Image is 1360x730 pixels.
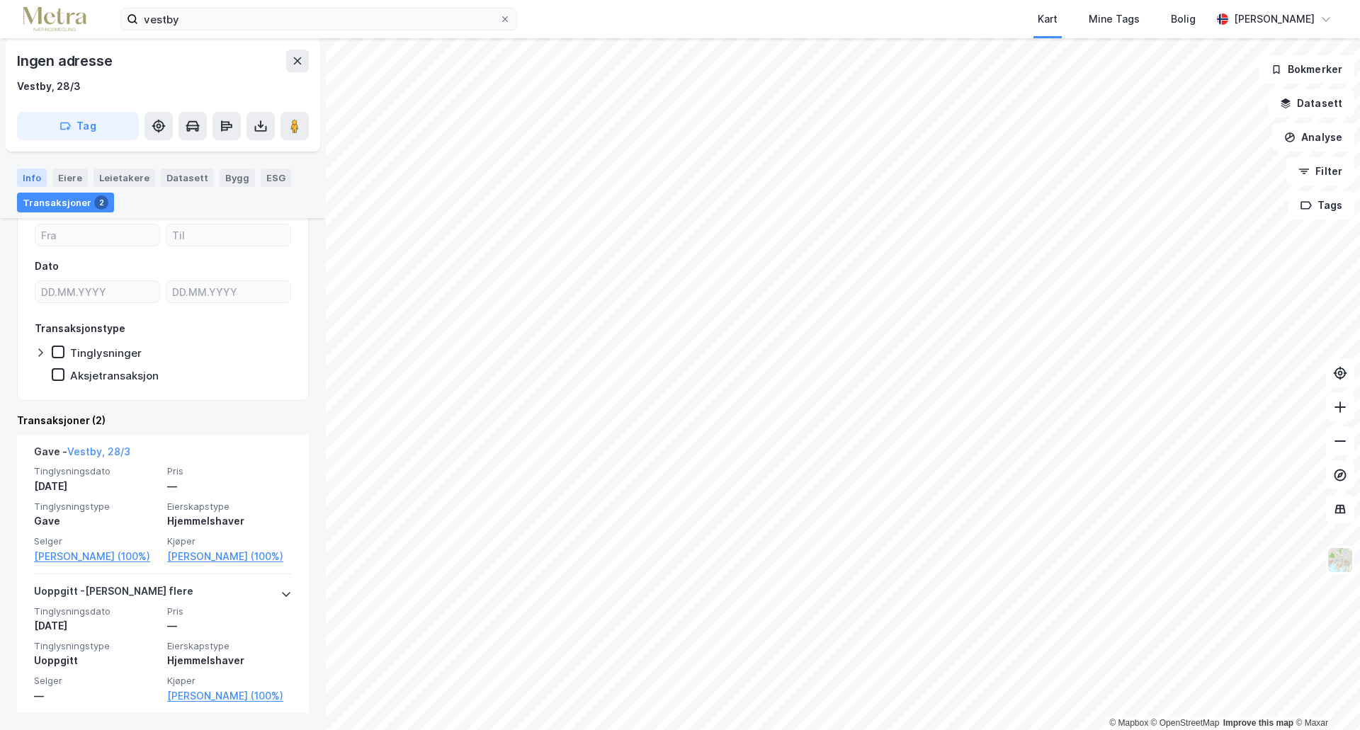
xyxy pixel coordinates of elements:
[35,320,125,337] div: Transaksjonstype
[67,445,130,457] a: Vestby, 28/3
[52,169,88,187] div: Eiere
[1109,718,1148,728] a: Mapbox
[167,605,292,617] span: Pris
[34,501,159,513] span: Tinglysningstype
[34,465,159,477] span: Tinglysningsdato
[34,640,159,652] span: Tinglysningstype
[1089,11,1140,28] div: Mine Tags
[34,548,159,565] a: [PERSON_NAME] (100%)
[167,513,292,530] div: Hjemmelshaver
[161,169,214,187] div: Datasett
[1289,662,1360,730] div: Kontrollprogram for chat
[167,652,292,669] div: Hjemmelshaver
[167,548,292,565] a: [PERSON_NAME] (100%)
[1268,89,1354,118] button: Datasett
[167,688,292,705] a: [PERSON_NAME] (100%)
[34,688,159,705] div: —
[34,675,159,687] span: Selger
[166,224,290,246] input: Til
[17,112,139,140] button: Tag
[23,7,86,32] img: metra-logo.256734c3b2bbffee19d4.png
[34,652,159,669] div: Uoppgitt
[17,193,114,212] div: Transaksjoner
[17,50,115,72] div: Ingen adresse
[34,583,193,605] div: Uoppgitt - [PERSON_NAME] flere
[35,224,159,246] input: Fra
[1288,191,1354,219] button: Tags
[1327,547,1354,574] img: Z
[167,617,292,634] div: —
[167,501,292,513] span: Eierskapstype
[1151,718,1220,728] a: OpenStreetMap
[261,169,291,187] div: ESG
[167,675,292,687] span: Kjøper
[167,640,292,652] span: Eierskapstype
[167,465,292,477] span: Pris
[34,605,159,617] span: Tinglysningsdato
[34,513,159,530] div: Gave
[1171,11,1196,28] div: Bolig
[70,369,159,382] div: Aksjetransaksjon
[70,346,142,360] div: Tinglysninger
[166,281,290,302] input: DD.MM.YYYY
[17,169,47,187] div: Info
[167,535,292,547] span: Kjøper
[35,281,159,302] input: DD.MM.YYYY
[138,8,499,30] input: Søk på adresse, matrikkel, gårdeiere, leietakere eller personer
[93,169,155,187] div: Leietakere
[167,478,292,495] div: —
[35,258,59,275] div: Dato
[1234,11,1315,28] div: [PERSON_NAME]
[1289,662,1360,730] iframe: Chat Widget
[1272,123,1354,152] button: Analyse
[1223,718,1293,728] a: Improve this map
[1286,157,1354,186] button: Filter
[34,443,130,466] div: Gave -
[1259,55,1354,84] button: Bokmerker
[34,617,159,634] div: [DATE]
[17,78,81,95] div: Vestby, 28/3
[94,195,108,210] div: 2
[17,412,309,429] div: Transaksjoner (2)
[220,169,255,187] div: Bygg
[34,535,159,547] span: Selger
[34,478,159,495] div: [DATE]
[1038,11,1058,28] div: Kart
